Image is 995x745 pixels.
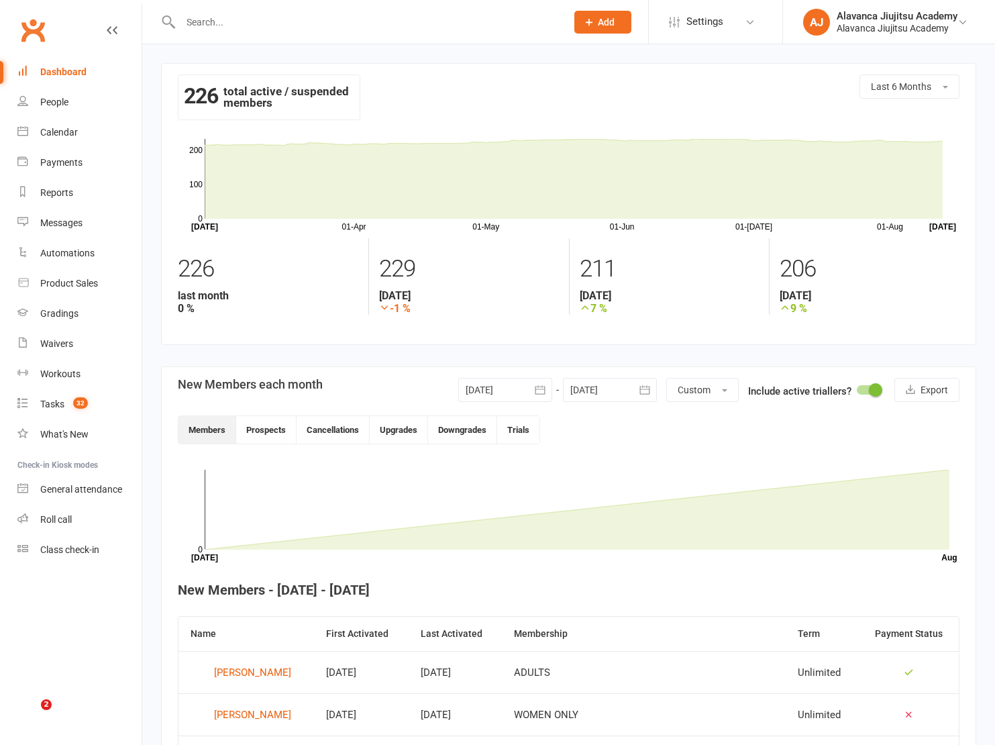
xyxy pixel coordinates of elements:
[780,302,959,315] strong: 9 %
[17,178,142,208] a: Reports
[40,157,83,168] div: Payments
[379,289,559,302] strong: [DATE]
[748,383,851,399] label: Include active triallers?
[40,217,83,228] div: Messages
[178,378,323,391] h3: New Members each month
[686,7,723,37] span: Settings
[17,57,142,87] a: Dashboard
[73,397,88,409] span: 32
[314,651,408,693] td: [DATE]
[178,302,358,315] strong: 0 %
[40,308,78,319] div: Gradings
[428,416,497,444] button: Downgrades
[17,238,142,268] a: Automations
[13,699,46,732] iframe: Intercom live chat
[598,17,615,28] span: Add
[409,693,502,736] td: [DATE]
[379,249,559,289] div: 229
[314,693,408,736] td: [DATE]
[178,617,314,651] th: Name
[41,699,52,710] span: 2
[17,87,142,117] a: People
[370,416,428,444] button: Upgrades
[17,329,142,359] a: Waivers
[314,617,408,651] th: First Activated
[871,81,931,92] span: Last 6 Months
[214,662,291,683] div: [PERSON_NAME]
[803,9,830,36] div: AJ
[678,385,711,395] span: Custom
[191,705,302,725] a: [PERSON_NAME]
[178,249,358,289] div: 226
[40,429,89,440] div: What's New
[786,651,859,693] td: Unlimited
[40,368,81,379] div: Workouts
[379,302,559,315] strong: -1 %
[40,66,87,77] div: Dashboard
[191,662,302,683] a: [PERSON_NAME]
[17,208,142,238] a: Messages
[40,187,73,198] div: Reports
[580,289,760,302] strong: [DATE]
[580,249,760,289] div: 211
[786,693,859,736] td: Unlimited
[40,338,73,349] div: Waivers
[780,289,959,302] strong: [DATE]
[40,399,64,409] div: Tasks
[17,475,142,505] a: General attendance kiosk mode
[40,544,99,555] div: Class check-in
[786,617,859,651] th: Term
[409,651,502,693] td: [DATE]
[40,97,68,107] div: People
[178,416,236,444] button: Members
[502,693,786,736] td: WOMEN ONLY
[176,13,557,32] input: Search...
[178,583,959,597] h4: New Members - [DATE] - [DATE]
[837,10,957,22] div: Alavanca Jiujitsu Academy
[17,268,142,299] a: Product Sales
[40,514,72,525] div: Roll call
[178,74,360,120] div: total active / suspended members
[502,617,786,651] th: Membership
[236,416,297,444] button: Prospects
[184,86,218,106] strong: 226
[40,278,98,289] div: Product Sales
[580,302,760,315] strong: 7 %
[837,22,957,34] div: Alavanca Jiujitsu Academy
[178,289,358,302] strong: last month
[859,617,959,651] th: Payment Status
[16,13,50,47] a: Clubworx
[502,651,786,693] td: ADULTS
[17,117,142,148] a: Calendar
[40,248,95,258] div: Automations
[780,249,959,289] div: 206
[17,359,142,389] a: Workouts
[17,505,142,535] a: Roll call
[17,148,142,178] a: Payments
[297,416,370,444] button: Cancellations
[17,299,142,329] a: Gradings
[40,484,122,495] div: General attendance
[574,11,631,34] button: Add
[17,419,142,450] a: What's New
[497,416,539,444] button: Trials
[214,705,291,725] div: [PERSON_NAME]
[17,535,142,565] a: Class kiosk mode
[40,127,78,138] div: Calendar
[666,378,739,402] button: Custom
[859,74,959,99] button: Last 6 Months
[409,617,502,651] th: Last Activated
[894,378,959,402] button: Export
[17,389,142,419] a: Tasks 32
